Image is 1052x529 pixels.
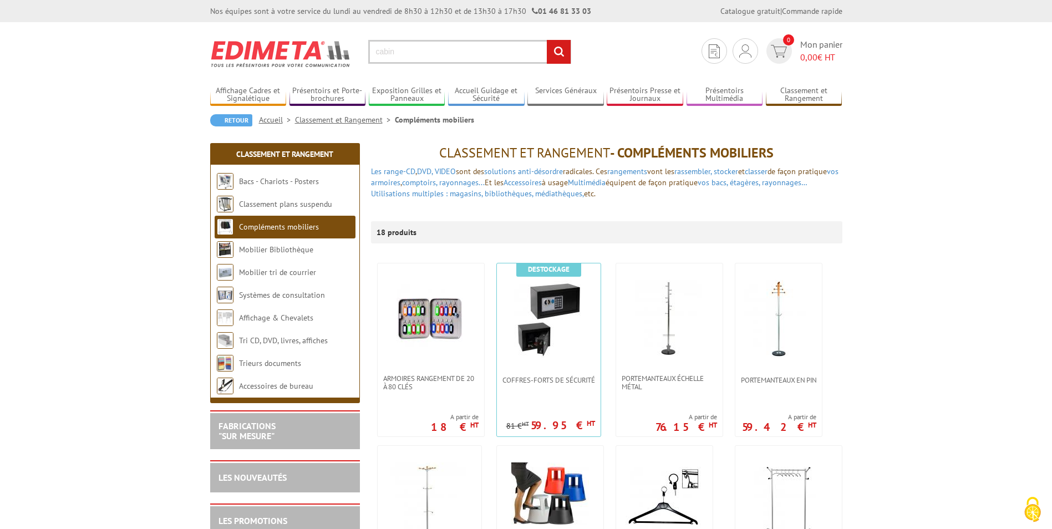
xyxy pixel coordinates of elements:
a: Systèmes de consultation [239,290,325,300]
button: Cookies (modal window) [1013,491,1052,529]
a: rangements [607,166,647,176]
a: Portemanteaux échelle métal [616,374,723,391]
a: Accueil Guidage et Sécurité [448,86,525,104]
a: vos armoires [371,166,838,187]
a: LES PROMOTIONS [218,515,287,526]
input: rechercher [547,40,571,64]
a: Compléments mobiliers [239,222,319,232]
a: Services Généraux [527,86,604,104]
a: Mobilier Bibliothèque [239,245,313,255]
img: Accessoires de bureau [217,378,233,394]
a: Accueil [259,115,295,125]
a: Coffres-forts de sécurité [497,376,601,384]
a: LES NOUVEAUTÉS [218,472,287,483]
p: 81 € [506,422,529,430]
img: Marchepieds - Tabourets Roulants Kick Step 2 marches [511,462,589,527]
img: Classement plans suspendu [217,196,233,212]
a: Tri CD, DVD, livres, affiches [239,335,328,345]
a: Portemanteaux en pin [735,376,822,384]
span: Portemanteaux échelle métal [622,374,717,391]
span: 0 [783,34,794,45]
img: Mobilier Bibliothèque [217,241,233,258]
a: Exposition Grilles et Panneaux [369,86,445,104]
a: vos bacs, [698,177,728,187]
span: A partir de [431,413,479,421]
a: rayonnages... [439,177,485,187]
a: devis rapide 0 Mon panier 0,00€ HT [764,38,842,64]
li: Compléments mobiliers [395,114,474,125]
sup: HT [470,420,479,430]
a: Classement et Rangement [236,149,333,159]
img: devis rapide [771,45,787,58]
img: Edimeta [210,33,352,74]
span: Coffres-forts de sécurité [502,376,595,384]
a: Catalogue gratuit [720,6,780,16]
a: Armoires rangement de 20 à 80 clés [378,374,484,391]
span: € HT [800,51,842,64]
a: Utilisations multiples : [371,189,448,199]
a: Classement et Rangement [766,86,842,104]
a: Bacs - Chariots - Posters [239,176,319,186]
span: A partir de [655,413,717,421]
img: Affichage & Chevalets [217,309,233,326]
a: classer [745,166,768,176]
img: Cookies (modal window) [1019,496,1046,523]
img: Systèmes de consultation [217,287,233,303]
a: Retour [210,114,252,126]
a: solutions anti-désordre [484,166,563,176]
span: 0,00 [800,52,817,63]
strong: 01 46 81 33 03 [532,6,591,16]
a: Accessoires de bureau [239,381,313,391]
img: Armoires rangement de 20 à 80 clés [392,280,470,358]
img: devis rapide [739,44,751,58]
a: Mobilier tri de courrier [239,267,316,277]
sup: HT [808,420,816,430]
a: rassembler, [674,166,712,176]
sup: HT [709,420,717,430]
h1: - Compléments mobiliers [371,146,842,160]
a: bibliothèques, [485,189,533,199]
p: 18 € [431,424,479,430]
a: Les range-CD [371,166,415,176]
span: A partir de [742,413,816,421]
a: Classement plans suspendu [239,199,332,209]
img: Coffres-forts de sécurité [510,280,587,358]
a: Classement et Rangement [295,115,395,125]
font: , sont des radicales. Ces vont les et de façon pratique , Et les à usage équipent de façon pratiq... [371,166,838,199]
img: devis rapide [709,44,720,58]
a: Commande rapide [782,6,842,16]
a: Présentoirs Multimédia [687,86,763,104]
p: 59.42 € [742,424,816,430]
a: VIDEO [435,166,456,176]
a: Multimédia [568,177,606,187]
img: Tri CD, DVD, livres, affiches [217,332,233,349]
sup: HT [522,420,529,428]
span: Classement et Rangement [439,144,610,161]
sup: HT [587,419,595,428]
span: Portemanteaux en pin [741,376,816,384]
p: 59.95 € [531,422,595,429]
p: 18 produits [377,221,418,243]
a: Trieurs documents [239,358,301,368]
a: comptoirs, [402,177,437,187]
img: Portemanteaux échelle métal [631,280,708,358]
a: médiathèques, [535,189,584,199]
a: magasins, [450,189,482,199]
b: Destockage [528,264,570,274]
a: Accessoires [504,177,542,187]
div: | [720,6,842,17]
div: Nos équipes sont à votre service du lundi au vendredi de 8h30 à 12h30 et de 13h30 à 17h30 [210,6,591,17]
a: stocker [714,166,738,176]
a: Affichage & Chevalets [239,313,313,323]
a: Présentoirs Presse et Journaux [607,86,683,104]
img: Compléments mobiliers [217,218,233,235]
span: Armoires rangement de 20 à 80 clés [383,374,479,391]
img: Mobilier tri de courrier [217,264,233,281]
a: étagères, [730,177,760,187]
a: Présentoirs et Porte-brochures [289,86,366,104]
span: Mon panier [800,38,842,64]
a: FABRICATIONS"Sur Mesure" [218,420,276,441]
input: Rechercher un produit ou une référence... [368,40,571,64]
img: Bacs - Chariots - Posters [217,173,233,190]
p: 76.15 € [655,424,717,430]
